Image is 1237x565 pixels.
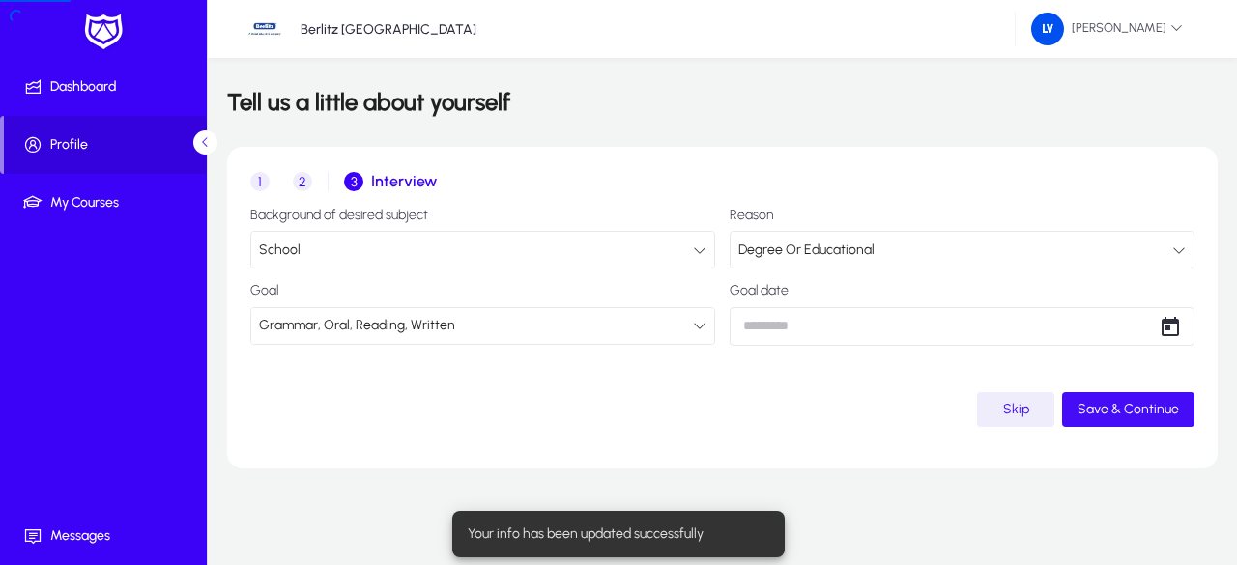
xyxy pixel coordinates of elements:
[4,135,207,155] span: Profile
[1078,401,1179,417] span: Save & Continue
[1031,13,1183,45] span: [PERSON_NAME]
[452,511,777,557] div: Your info has been updated successfully
[1003,401,1029,417] span: Skip
[293,172,312,191] span: 2
[246,11,283,47] img: 34.jpg
[730,208,1194,223] label: Reason
[250,208,715,223] label: Background of desired subject
[250,172,270,191] span: 1
[4,174,211,232] a: My Courses
[259,317,455,333] span: Grammar, Oral, Reading, Written
[79,12,128,52] img: white-logo.png
[4,507,211,565] a: Messages
[4,193,211,212] span: My Courses
[1016,12,1198,46] button: [PERSON_NAME]
[259,241,301,258] span: School
[4,77,211,97] span: Dashboard
[344,172,363,191] span: 3
[371,174,437,189] span: Interview
[4,58,211,116] a: Dashboard
[301,21,476,38] p: Berlitz [GEOGRAPHIC_DATA]
[1031,13,1064,45] img: 221.png
[738,241,875,258] span: Degree Or Educational
[250,283,715,298] label: Goal
[730,283,1194,298] label: Goal date
[4,526,211,546] span: Messages
[1062,392,1194,427] button: Save & Continue
[1151,307,1190,346] button: Open calendar
[977,392,1054,427] button: Skip
[227,89,1218,116] h1: Tell us a little about yourself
